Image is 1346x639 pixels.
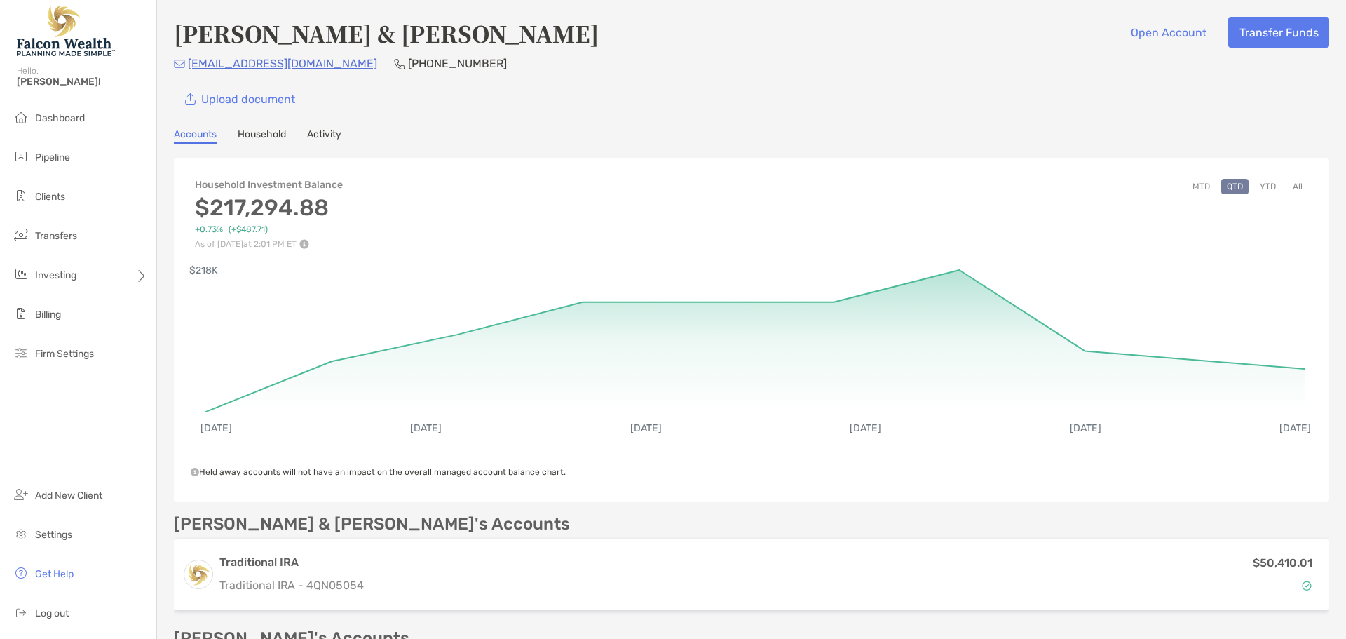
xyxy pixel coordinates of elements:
[1187,179,1216,194] button: MTD
[394,58,405,69] img: Phone Icon
[189,264,218,276] text: $218K
[174,128,217,144] a: Accounts
[17,6,115,56] img: Falcon Wealth Planning Logo
[850,422,881,434] text: [DATE]
[13,148,29,165] img: pipeline icon
[1302,581,1312,591] img: Account Status icon
[174,17,599,49] h4: [PERSON_NAME] & [PERSON_NAME]
[307,128,341,144] a: Activity
[13,187,29,204] img: clients icon
[13,344,29,361] img: firm-settings icon
[1287,179,1308,194] button: All
[1253,554,1312,572] p: $50,410.01
[13,266,29,283] img: investing icon
[195,239,343,249] p: As of [DATE] at 2:01 PM ET
[219,554,364,571] h3: Traditional IRA
[13,565,29,581] img: get-help icon
[13,305,29,322] img: billing icon
[35,607,69,619] span: Log out
[630,422,662,434] text: [DATE]
[1120,17,1217,48] button: Open Account
[219,577,364,594] p: Traditional IRA - 4QN05054
[13,604,29,621] img: logout icon
[35,191,65,203] span: Clients
[1254,179,1282,194] button: YTD
[13,109,29,126] img: dashboard icon
[35,309,61,321] span: Billing
[35,529,72,541] span: Settings
[185,93,196,105] img: button icon
[408,55,507,72] p: [PHONE_NUMBER]
[13,525,29,542] img: settings icon
[35,269,76,281] span: Investing
[1070,422,1101,434] text: [DATE]
[195,224,223,235] span: +0.73%
[410,422,442,434] text: [DATE]
[238,128,286,144] a: Household
[13,486,29,503] img: add_new_client icon
[299,239,309,249] img: Performance Info
[195,194,343,221] h3: $217,294.88
[188,55,377,72] p: [EMAIL_ADDRESS][DOMAIN_NAME]
[191,467,566,477] span: Held away accounts will not have an impact on the overall managed account balance chart.
[200,422,232,434] text: [DATE]
[174,60,185,68] img: Email Icon
[17,76,148,88] span: [PERSON_NAME]!
[35,348,94,360] span: Firm Settings
[35,490,102,502] span: Add New Client
[229,224,268,235] span: (+$487.71)
[1221,179,1249,194] button: QTD
[174,83,306,114] a: Upload document
[35,152,70,163] span: Pipeline
[1279,422,1311,434] text: [DATE]
[184,560,212,588] img: logo account
[13,227,29,243] img: transfers icon
[195,179,343,191] h4: Household Investment Balance
[35,568,74,580] span: Get Help
[35,112,85,124] span: Dashboard
[35,230,77,242] span: Transfers
[1228,17,1329,48] button: Transfer Funds
[174,516,570,533] p: [PERSON_NAME] & [PERSON_NAME]'s Accounts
